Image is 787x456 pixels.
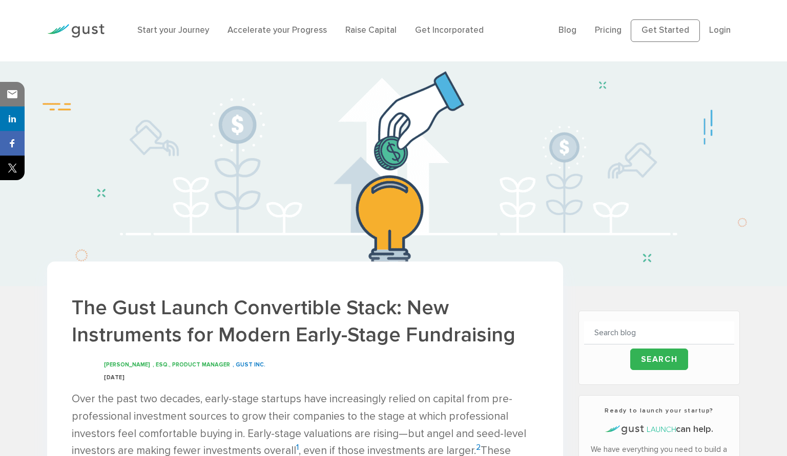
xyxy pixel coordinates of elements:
[227,25,327,35] a: Accelerate your Progress
[631,19,700,42] a: Get Started
[415,25,484,35] a: Get Incorporated
[47,24,105,38] img: Gust Logo
[345,25,397,35] a: Raise Capital
[296,443,299,452] a: 1
[595,25,622,35] a: Pricing
[476,443,481,452] a: 2
[72,294,539,349] h1: The Gust Launch Convertible Stack: New Instruments for Modern Early-Stage Fundraising
[584,321,735,344] input: Search blog
[584,423,735,436] h4: can help.
[709,25,731,35] a: Login
[584,406,735,415] h3: Ready to launch your startup?
[104,361,150,368] span: [PERSON_NAME]
[558,25,576,35] a: Blog
[104,374,125,381] span: [DATE]
[233,361,265,368] span: , GUST INC.
[137,25,209,35] a: Start your Journey
[153,361,230,368] span: , ESQ., PRODUCT MANAGER
[630,349,689,370] input: Search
